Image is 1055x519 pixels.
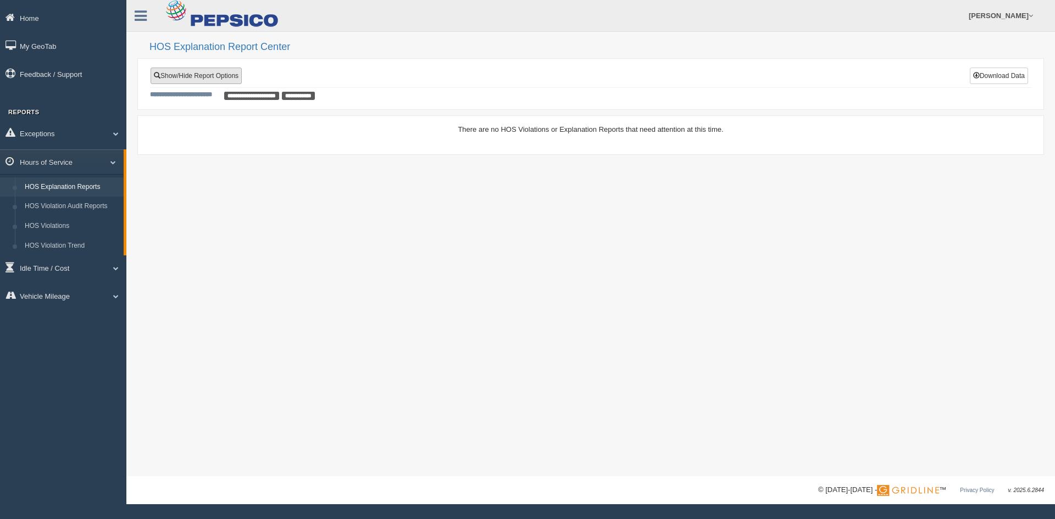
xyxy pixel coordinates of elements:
[818,484,1044,496] div: © [DATE]-[DATE] - ™
[1008,487,1044,493] span: v. 2025.6.2844
[877,485,939,496] img: Gridline
[20,236,124,256] a: HOS Violation Trend
[149,42,1044,53] h2: HOS Explanation Report Center
[970,68,1028,84] button: Download Data
[960,487,994,493] a: Privacy Policy
[151,68,242,84] a: Show/Hide Report Options
[150,124,1031,135] div: There are no HOS Violations or Explanation Reports that need attention at this time.
[20,216,124,236] a: HOS Violations
[20,177,124,197] a: HOS Explanation Reports
[20,197,124,216] a: HOS Violation Audit Reports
